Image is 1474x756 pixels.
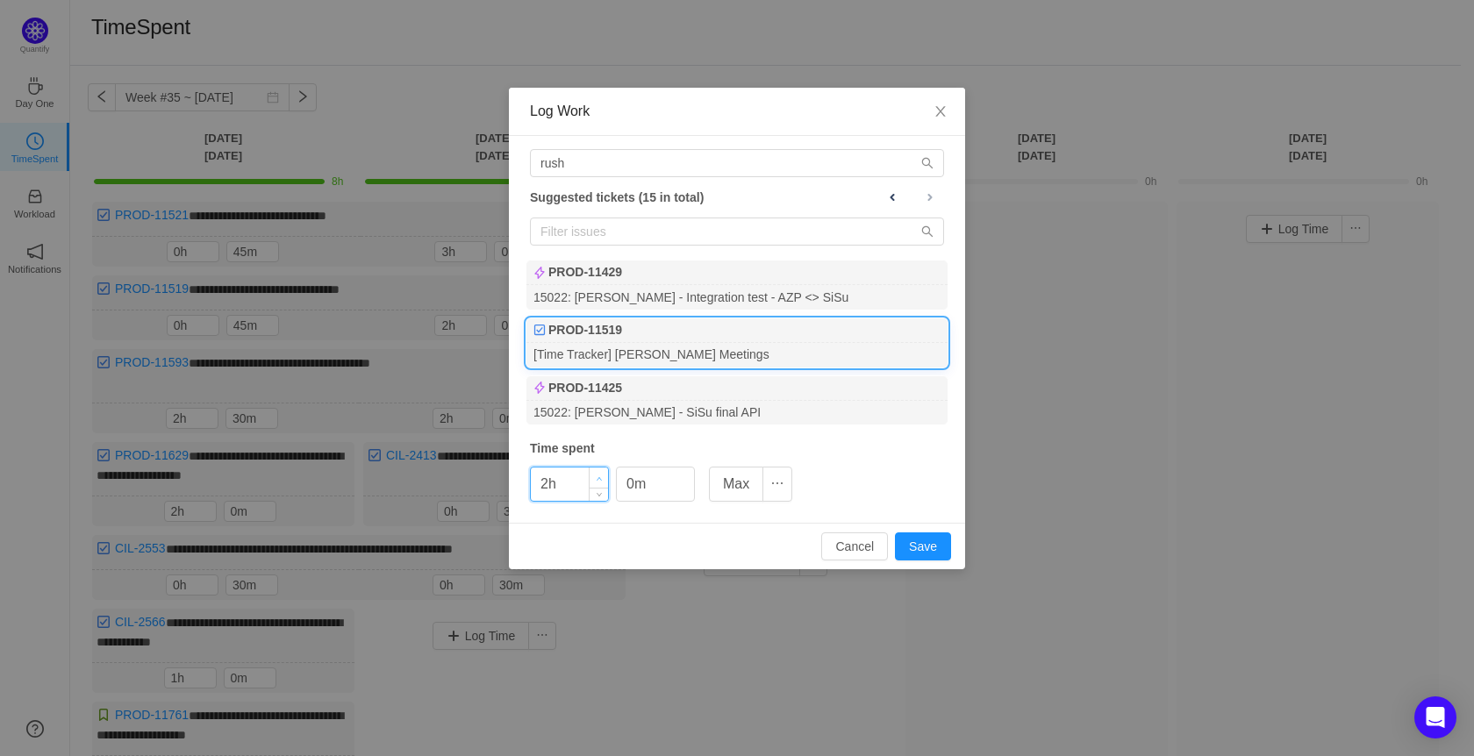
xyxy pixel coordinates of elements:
i: icon: up [597,475,603,481]
div: Log Work [530,102,944,121]
img: 10307 [533,382,546,394]
b: PROD-11429 [548,263,622,282]
button: Max [709,467,763,502]
img: 10318 [533,324,546,336]
button: icon: ellipsis [762,467,792,502]
i: icon: search [921,157,934,169]
button: Cancel [821,532,888,560]
button: Save [895,532,951,560]
b: PROD-11519 [548,321,622,339]
i: icon: search [921,225,934,238]
i: icon: close [934,104,948,118]
div: Time spent [530,439,944,458]
input: Filter issues [530,218,944,246]
div: [Time Tracker] [PERSON_NAME] Meetings [526,343,948,367]
div: 15022: [PERSON_NAME] - Integration test - AZP <> SiSu [526,285,948,309]
span: Increase Value [590,467,608,488]
span: Decrease Value [590,488,608,501]
div: 15022: [PERSON_NAME] - SiSu final API [526,401,948,424]
b: PROD-11425 [548,379,622,397]
div: Open Intercom Messenger [1414,696,1456,738]
img: 10307 [533,267,546,279]
input: Search [530,149,944,177]
div: Suggested tickets (15 in total) [530,186,944,209]
i: icon: down [597,492,603,498]
button: Close [916,88,965,137]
